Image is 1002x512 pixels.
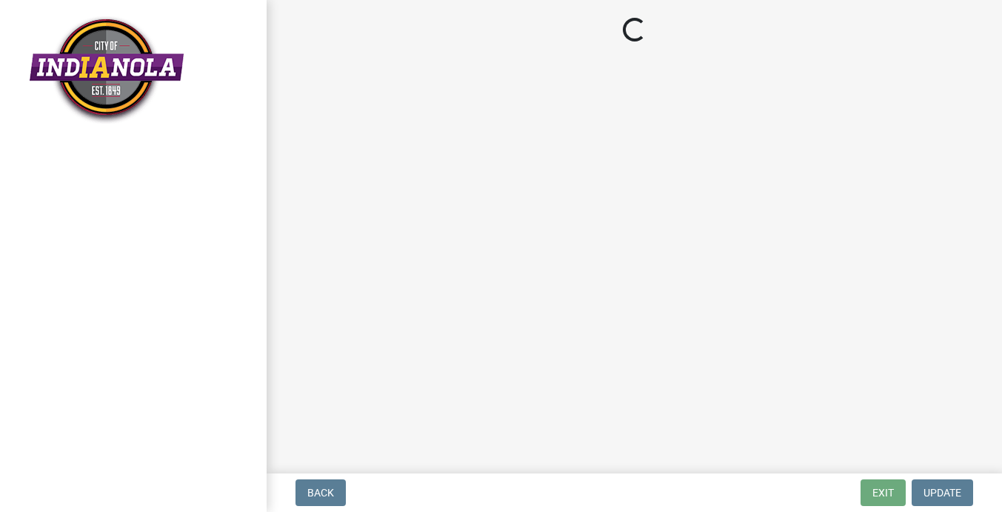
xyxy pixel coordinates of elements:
[861,479,906,506] button: Exit
[307,487,334,499] span: Back
[295,479,346,506] button: Back
[30,16,184,124] img: City of Indianola, Iowa
[912,479,973,506] button: Update
[923,487,961,499] span: Update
